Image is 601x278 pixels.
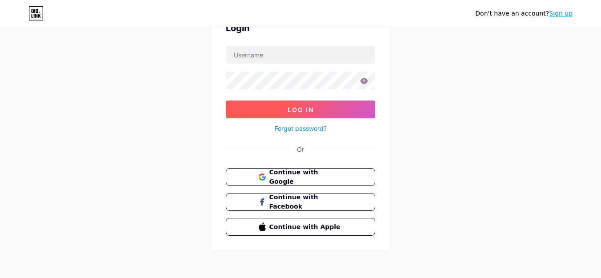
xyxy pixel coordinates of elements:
span: Log In [288,106,314,113]
button: Continue with Google [226,168,375,186]
button: Continue with Facebook [226,193,375,211]
span: Continue with Apple [269,222,343,232]
input: Username [226,46,375,64]
div: Login [226,21,375,35]
a: Forgot password? [275,124,327,133]
div: Don't have an account? [475,9,573,18]
div: Or [297,145,304,154]
span: Continue with Google [269,168,343,186]
button: Log In [226,101,375,118]
a: Sign up [549,10,573,17]
span: Continue with Facebook [269,193,343,211]
button: Continue with Apple [226,218,375,236]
